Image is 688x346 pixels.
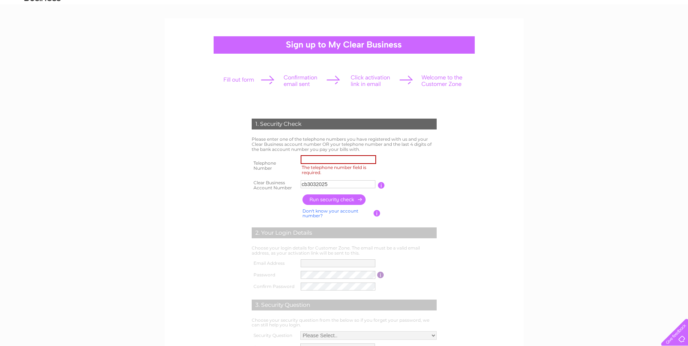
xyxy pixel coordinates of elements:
[666,31,684,36] a: Contact
[252,300,437,310] div: 3. Security Question
[301,164,378,176] label: The telephone number field is required.
[24,19,61,41] img: logo.png
[586,31,600,36] a: Water
[250,153,299,178] th: Telephone Number
[377,272,384,278] input: Information
[250,244,438,258] td: Choose your login details for Customer Zone. The email must be a valid email address, as your act...
[252,119,437,129] div: 1. Security Check
[651,31,662,36] a: Blog
[625,31,647,36] a: Telecoms
[250,135,438,153] td: Please enter one of the telephone numbers you have registered with us and your Clear Business acc...
[173,4,516,35] div: Clear Business is a trading name of Verastar Limited (registered in [GEOGRAPHIC_DATA] No. 3667643...
[250,329,298,342] th: Security Question
[250,281,299,292] th: Confirm Password
[378,182,385,189] input: Information
[250,258,299,269] th: Email Address
[250,178,299,193] th: Clear Business Account Number
[551,4,601,13] a: 0333 014 3131
[302,208,358,219] a: Don't know your account number?
[250,316,438,330] td: Choose your security question from the below so if you forget your password, we can still help yo...
[252,227,437,238] div: 2. Your Login Details
[605,31,621,36] a: Energy
[374,210,380,217] input: Information
[250,269,299,281] th: Password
